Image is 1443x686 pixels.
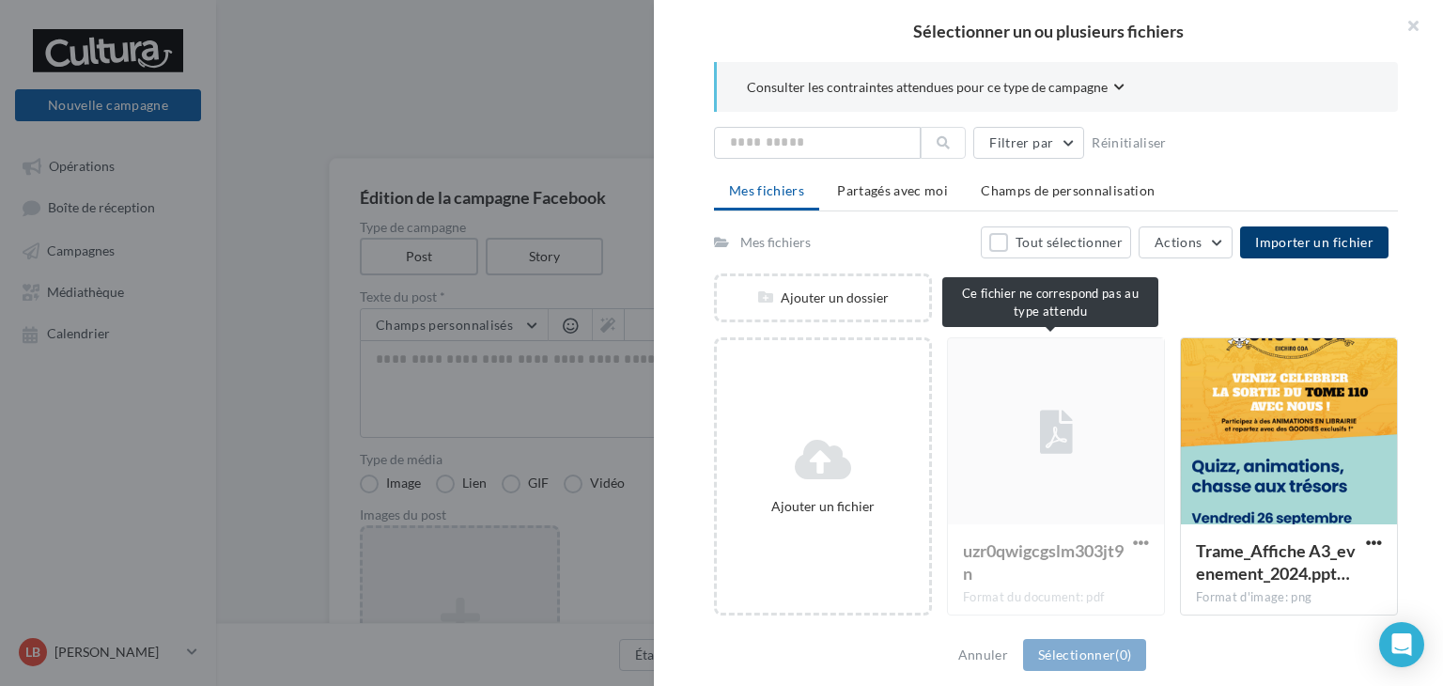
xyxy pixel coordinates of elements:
[1196,589,1382,606] div: Format d'image: png
[942,277,1158,327] div: Ce fichier ne correspond pas au type attendu
[1379,622,1424,667] div: Open Intercom Messenger
[1023,639,1146,671] button: Sélectionner(0)
[951,644,1016,666] button: Annuler
[740,233,811,252] div: Mes fichiers
[747,78,1108,97] span: Consulter les contraintes attendues pour ce type de campagne
[973,127,1084,159] button: Filtrer par
[1084,132,1174,154] button: Réinitialiser
[981,182,1155,198] span: Champs de personnalisation
[837,182,948,198] span: Partagés avec moi
[717,288,929,307] div: Ajouter un dossier
[724,497,922,516] div: Ajouter un fichier
[981,226,1131,258] button: Tout sélectionner
[729,182,804,198] span: Mes fichiers
[1155,234,1202,250] span: Actions
[1115,647,1131,663] span: (0)
[684,23,1413,39] h2: Sélectionner un ou plusieurs fichiers
[1196,540,1356,584] span: Trame_Affiche A3_evenement_2024.pptx (28)
[1255,234,1373,250] span: Importer un fichier
[747,77,1125,101] button: Consulter les contraintes attendues pour ce type de campagne
[1139,226,1233,258] button: Actions
[1240,226,1389,258] button: Importer un fichier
